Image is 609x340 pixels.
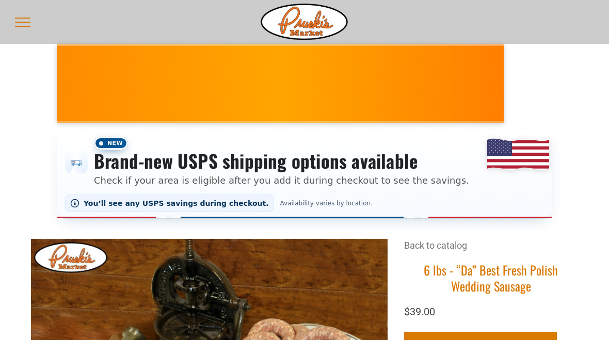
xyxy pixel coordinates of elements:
span: New [94,137,128,150]
span: You’ll see any USPS savings during checkout. [84,199,269,207]
button: menu [9,9,36,36]
div: Breadcrumbs [404,239,578,262]
div: Shipping options announcement [57,131,552,218]
span: Availability varies by location. [278,200,375,207]
h3: Brand-new USPS shipping options available [94,150,469,172]
p: Check if your area is eligible after you add it during checkout to see the savings. [94,173,469,187]
h1: 6 lbs - “Da” Best Fresh Polish Wedding Sausage [404,262,578,294]
span: $39.00 [404,305,435,318]
a: Back to catalog [404,240,467,251]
